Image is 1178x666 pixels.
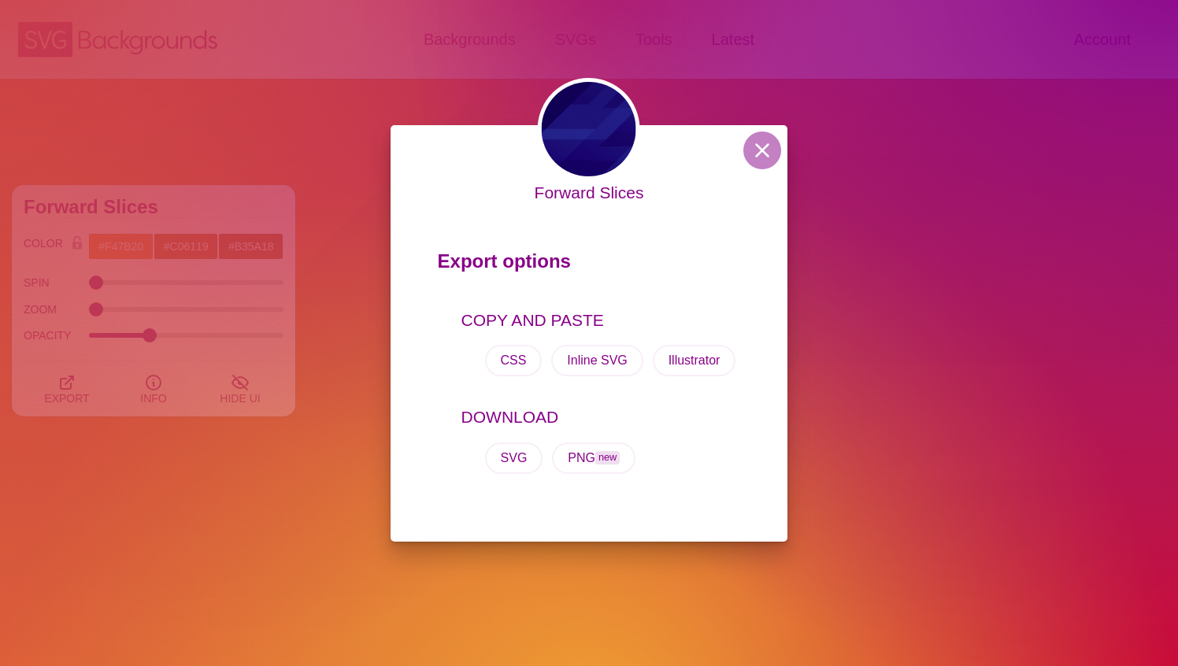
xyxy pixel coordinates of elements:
[461,308,741,333] p: COPY AND PASTE
[485,345,543,376] button: CSS
[538,78,640,180] img: blue abstract angled geometric background
[485,442,543,474] button: SVG
[535,180,644,205] p: Forward Slices
[438,243,741,287] p: Export options
[552,442,635,474] button: PNGnew
[653,345,736,376] button: Illustrator
[551,345,643,376] button: Inline SVG
[461,405,741,430] p: DOWNLOAD
[595,451,620,464] span: new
